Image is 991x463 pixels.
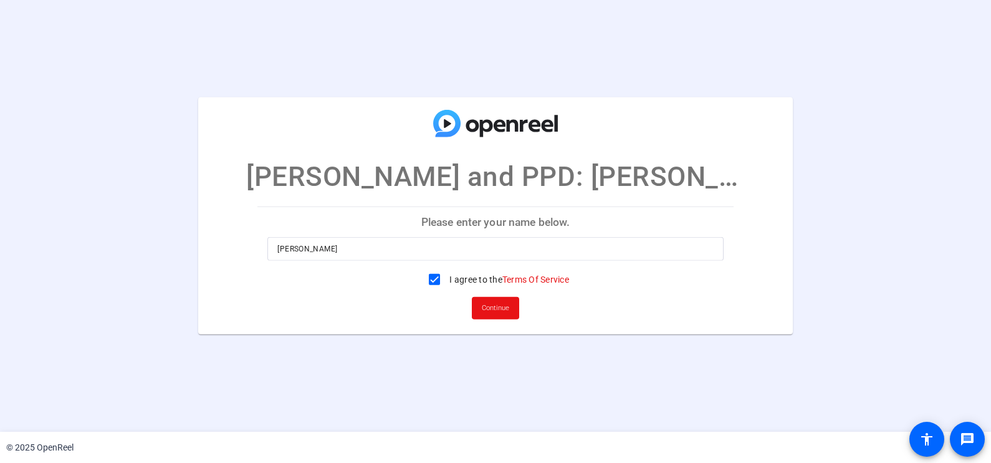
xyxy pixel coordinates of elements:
[277,241,713,256] input: Enter your name
[502,275,569,285] a: Terms Of Service
[257,207,733,237] p: Please enter your name below.
[472,297,519,319] button: Continue
[433,110,558,137] img: company-logo
[246,156,745,197] p: [PERSON_NAME] and PPD: [PERSON_NAME]
[6,441,74,454] div: © 2025 OpenReel
[482,299,509,318] span: Continue
[919,432,934,447] mat-icon: accessibility
[447,273,569,286] label: I agree to the
[960,432,975,447] mat-icon: message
